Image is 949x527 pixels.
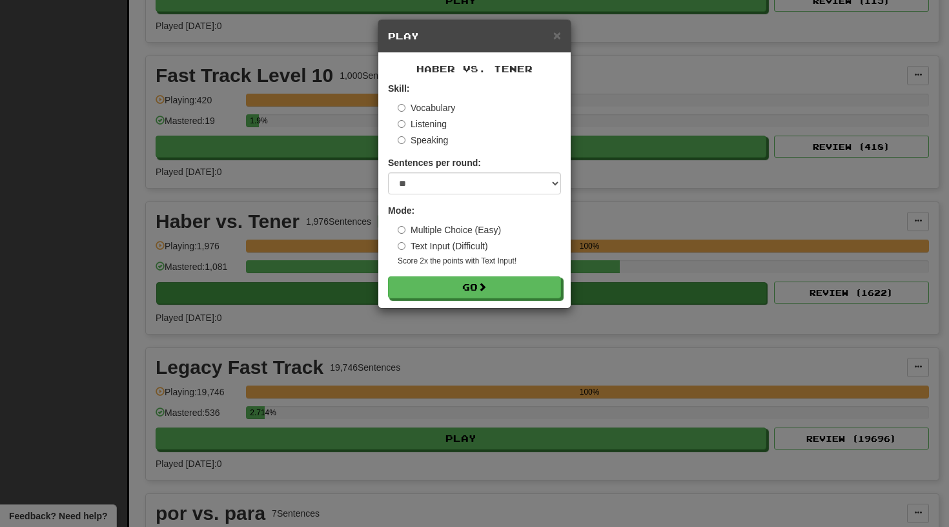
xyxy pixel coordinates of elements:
input: Speaking [398,136,405,144]
strong: Skill: [388,83,409,94]
label: Multiple Choice (Easy) [398,223,501,236]
label: Vocabulary [398,101,455,114]
input: Multiple Choice (Easy) [398,226,405,234]
label: Speaking [398,134,448,147]
label: Text Input (Difficult) [398,240,488,253]
label: Listening [398,118,447,130]
button: Close [553,28,561,42]
label: Sentences per round: [388,156,481,169]
button: Go [388,276,561,298]
input: Listening [398,120,405,128]
input: Text Input (Difficult) [398,242,405,250]
small: Score 2x the points with Text Input ! [398,256,561,267]
h5: Play [388,30,561,43]
strong: Mode: [388,205,414,216]
input: Vocabulary [398,104,405,112]
span: Haber vs. Tener [416,63,533,74]
span: × [553,28,561,43]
